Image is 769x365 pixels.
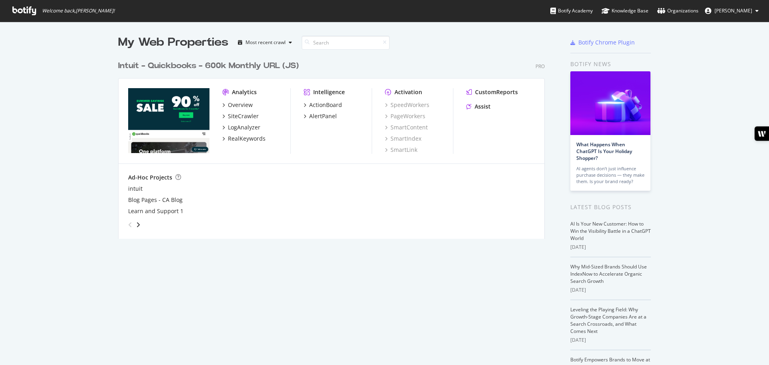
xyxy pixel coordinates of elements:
[657,7,699,15] div: Organizations
[128,196,183,204] a: Blog Pages - CA Blog
[570,244,651,251] div: [DATE]
[128,207,183,215] a: Learn and Support 1
[128,185,143,193] a: intuit
[570,306,646,335] a: Leveling the Playing Field: Why Growth-Stage Companies Are at a Search Crossroads, and What Comes...
[570,286,651,294] div: [DATE]
[475,88,518,96] div: CustomReports
[235,36,295,49] button: Most recent crawl
[576,165,644,185] div: AI agents don’t just influence purchase decisions — they make them. Is your brand ready?
[578,38,635,46] div: Botify Chrome Plugin
[228,123,260,131] div: LogAnalyzer
[570,337,651,344] div: [DATE]
[42,8,115,14] span: Welcome back, [PERSON_NAME] !
[570,60,651,69] div: Botify news
[309,112,337,120] div: AlertPanel
[118,34,228,50] div: My Web Properties
[466,103,491,111] a: Assist
[570,220,651,242] a: AI Is Your New Customer: How to Win the Visibility Battle in a ChatGPT World
[222,123,260,131] a: LogAnalyzer
[576,141,632,161] a: What Happens When ChatGPT Is Your Holiday Shopper?
[385,101,429,109] a: SpeedWorkers
[304,101,342,109] a: ActionBoard
[535,63,545,70] div: Pro
[125,218,135,231] div: angle-left
[550,7,593,15] div: Botify Academy
[222,135,266,143] a: RealKeywords
[222,101,253,109] a: Overview
[475,103,491,111] div: Assist
[118,60,299,72] div: Intuit - Quickbooks - 600k Monthly URL (JS)
[385,135,421,143] a: SmartIndex
[602,7,648,15] div: Knowledge Base
[385,146,417,154] a: SmartLink
[118,60,302,72] a: Intuit - Quickbooks - 600k Monthly URL (JS)
[570,203,651,212] div: Latest Blog Posts
[228,112,259,120] div: SiteCrawler
[128,88,209,153] img: quickbooks.intuit.com
[570,263,647,284] a: Why Mid-Sized Brands Should Use IndexNow to Accelerate Organic Search Growth
[304,112,337,120] a: AlertPanel
[395,88,422,96] div: Activation
[222,112,259,120] a: SiteCrawler
[466,88,518,96] a: CustomReports
[228,101,253,109] div: Overview
[232,88,257,96] div: Analytics
[135,221,141,229] div: angle-right
[246,40,286,45] div: Most recent crawl
[385,112,425,120] a: PageWorkers
[302,36,390,50] input: Search
[228,135,266,143] div: RealKeywords
[699,4,765,17] button: [PERSON_NAME]
[313,88,345,96] div: Intelligence
[715,7,752,14] span: Sylvia Luong
[570,71,650,135] img: What Happens When ChatGPT Is Your Holiday Shopper?
[309,101,342,109] div: ActionBoard
[128,173,172,181] div: Ad-Hoc Projects
[385,123,428,131] a: SmartContent
[570,38,635,46] a: Botify Chrome Plugin
[118,50,551,239] div: grid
